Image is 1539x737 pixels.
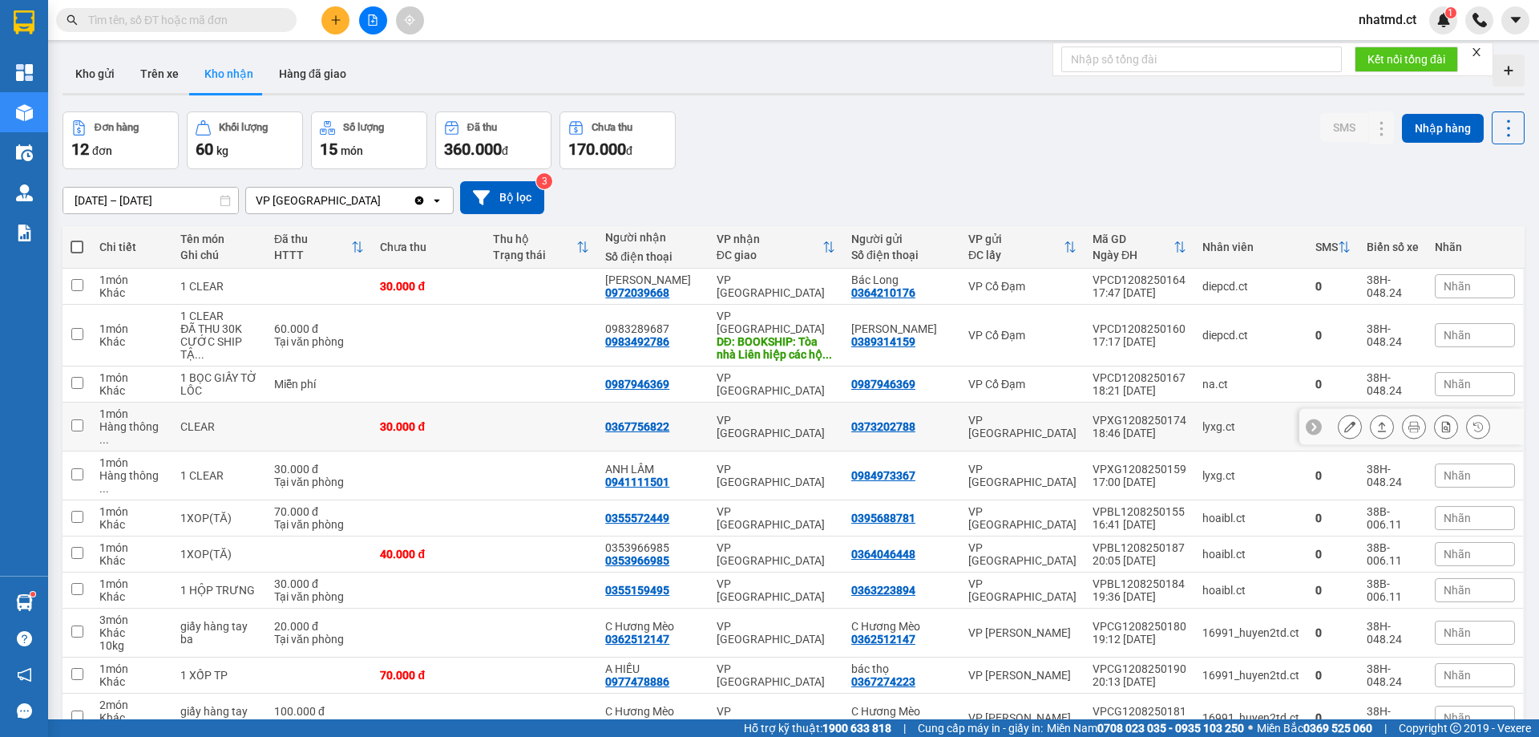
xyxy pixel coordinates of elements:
[311,111,427,169] button: Số lượng15món
[99,456,164,469] div: 1 món
[968,378,1076,391] div: VP Cổ Đạm
[1097,722,1244,735] strong: 0708 023 035 - 0935 103 250
[17,703,32,719] span: message
[918,719,1043,737] span: Cung cấp máy in - giấy in:
[274,620,365,633] div: 20.000 đ
[1367,541,1419,567] div: 38B-006.11
[1367,505,1419,531] div: 38B-006.11
[717,541,835,567] div: VP [GEOGRAPHIC_DATA]
[16,184,33,201] img: warehouse-icon
[1093,590,1186,603] div: 19:36 [DATE]
[1093,541,1186,554] div: VPBL1208250187
[180,280,258,293] div: 1 CLEAR
[968,280,1076,293] div: VP Cổ Đạm
[99,577,164,590] div: 1 món
[274,705,365,718] div: 100.000 đ
[1450,723,1461,734] span: copyright
[717,233,822,245] div: VP nhận
[1093,718,1186,731] div: 19:12 [DATE]
[1338,415,1362,439] div: Sửa đơn hàng
[493,249,576,261] div: Trạng thái
[382,192,384,209] input: Selected VP Mỹ Đình.
[67,14,78,26] span: search
[1093,675,1186,688] div: 20:13 [DATE]
[1248,725,1253,731] span: ⚪️
[1367,241,1419,253] div: Biển số xe
[380,548,476,561] div: 40.000 đ
[404,14,415,26] span: aim
[851,233,952,245] div: Người gửi
[709,226,843,269] th: Toggle SortBy
[180,249,258,261] div: Ghi chú
[1320,113,1368,142] button: SMS
[274,233,352,245] div: Đã thu
[605,231,700,244] div: Người nhận
[851,273,952,286] div: Bác Long
[968,669,1076,682] div: VP [PERSON_NAME]
[717,662,835,688] div: VP [GEOGRAPHIC_DATA]
[1444,548,1471,561] span: Nhãn
[266,55,359,93] button: Hàng đã giao
[1093,705,1186,718] div: VPCG1208250181
[851,633,915,646] div: 0362512147
[99,335,164,348] div: Khác
[99,371,164,384] div: 1 món
[63,188,238,213] input: Select a date range.
[435,111,551,169] button: Đã thu360.000đ
[343,122,384,133] div: Số lượng
[1093,384,1186,397] div: 18:21 [DATE]
[127,55,192,93] button: Trên xe
[1202,512,1299,524] div: hoaibl.ct
[321,6,349,34] button: plus
[180,584,258,597] div: 1 HỘP TRƯNG
[1307,226,1359,269] th: Toggle SortBy
[1202,241,1299,253] div: Nhân viên
[63,111,179,169] button: Đơn hàng12đơn
[99,322,164,335] div: 1 món
[851,420,915,433] div: 0373202788
[99,433,109,446] span: ...
[99,518,164,531] div: Khác
[717,371,835,397] div: VP [GEOGRAPHIC_DATA]
[1444,669,1471,682] span: Nhãn
[851,620,952,633] div: C Hương Mèo
[92,144,112,157] span: đơn
[717,249,822,261] div: ĐC giao
[1471,47,1482,58] span: close
[493,233,576,245] div: Thu hộ
[180,322,258,361] div: ĐÃ THU 30K CƯỚC SHIP TẬN NƠI
[605,335,669,348] div: 0983492786
[559,111,676,169] button: Chưa thu170.000đ
[99,675,164,688] div: Khác
[1202,280,1299,293] div: diepcd.ct
[1367,463,1419,488] div: 38H-048.24
[14,10,34,34] img: logo-vxr
[180,620,258,646] div: giấy hàng tay ba
[380,241,476,253] div: Chưa thu
[99,241,164,253] div: Chi tiết
[851,512,915,524] div: 0395688781
[16,594,33,611] img: warehouse-icon
[1093,371,1186,384] div: VPCD1208250167
[605,584,669,597] div: 0355159495
[274,249,352,261] div: HTTT
[605,633,669,646] div: 0362512147
[605,476,669,488] div: 0941111501
[968,626,1076,639] div: VP [PERSON_NAME]
[274,718,365,731] div: Tại văn phòng
[1093,577,1186,590] div: VPBL1208250184
[180,512,258,524] div: 1XOP(TĂ)
[180,705,258,731] div: giấy hàng tay ba
[717,335,835,361] div: DĐ: BOOKSHIP: Tòa nhà Liên hiệp các hội KHKT Việt Nam, Ngõ 19, phố Duy Tân, Cầu Giấy, Hà Nội
[180,384,258,397] div: LÔC
[367,14,378,26] span: file-add
[99,639,164,652] div: 10 kg
[968,505,1076,531] div: VP [GEOGRAPHIC_DATA]
[1384,719,1387,737] span: |
[196,140,213,159] span: 60
[1367,322,1419,348] div: 38H-048.24
[99,626,164,639] div: Khác
[605,420,669,433] div: 0367756822
[99,711,164,724] div: Khác
[1370,415,1394,439] div: Giao hàng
